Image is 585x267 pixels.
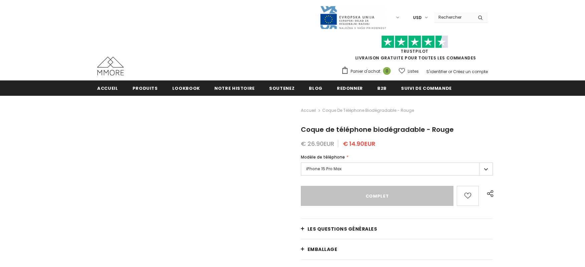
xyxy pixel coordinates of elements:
span: Les questions générales [308,226,377,232]
span: LIVRAISON GRATUITE POUR TOUTES LES COMMANDES [341,38,488,61]
span: Coque de téléphone biodégradable - Rouge [301,125,454,134]
label: iPhone 15 Pro Max [301,163,493,176]
a: Suivi de commande [401,80,452,95]
a: Produits [133,80,158,95]
a: TrustPilot [401,48,428,54]
span: Blog [309,85,323,91]
a: S'identifier [426,69,447,74]
a: Créez un compte [453,69,488,74]
img: Javni Razpis [320,5,386,30]
a: Les questions générales [301,219,493,239]
span: USD [413,14,422,21]
span: Produits [133,85,158,91]
a: Notre histoire [214,80,255,95]
a: Listes [399,65,419,77]
span: EMBALLAGE [308,246,338,253]
span: soutenez [269,85,295,91]
span: 0 [383,67,391,75]
a: Redonner [337,80,363,95]
input: Complet [301,186,453,206]
a: Accueil [301,106,316,114]
a: Blog [309,80,323,95]
span: € 14.90EUR [343,140,375,148]
a: B2B [377,80,387,95]
a: Accueil [97,80,118,95]
a: Lookbook [172,80,200,95]
span: Panier d'achat [351,68,380,75]
span: Notre histoire [214,85,255,91]
span: or [448,69,452,74]
span: Suivi de commande [401,85,452,91]
span: € 26.90EUR [301,140,334,148]
span: Listes [408,68,419,75]
span: Modèle de téléphone [301,154,345,160]
a: soutenez [269,80,295,95]
span: Lookbook [172,85,200,91]
input: Search Site [434,12,473,22]
span: B2B [377,85,387,91]
span: Accueil [97,85,118,91]
img: Cas MMORE [97,57,124,75]
a: Javni Razpis [320,14,386,20]
a: EMBALLAGE [301,239,493,259]
a: Panier d'achat 0 [341,66,394,76]
img: Faites confiance aux étoiles pilotes [381,35,448,48]
span: Coque de téléphone biodégradable - Rouge [322,106,414,114]
span: Redonner [337,85,363,91]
